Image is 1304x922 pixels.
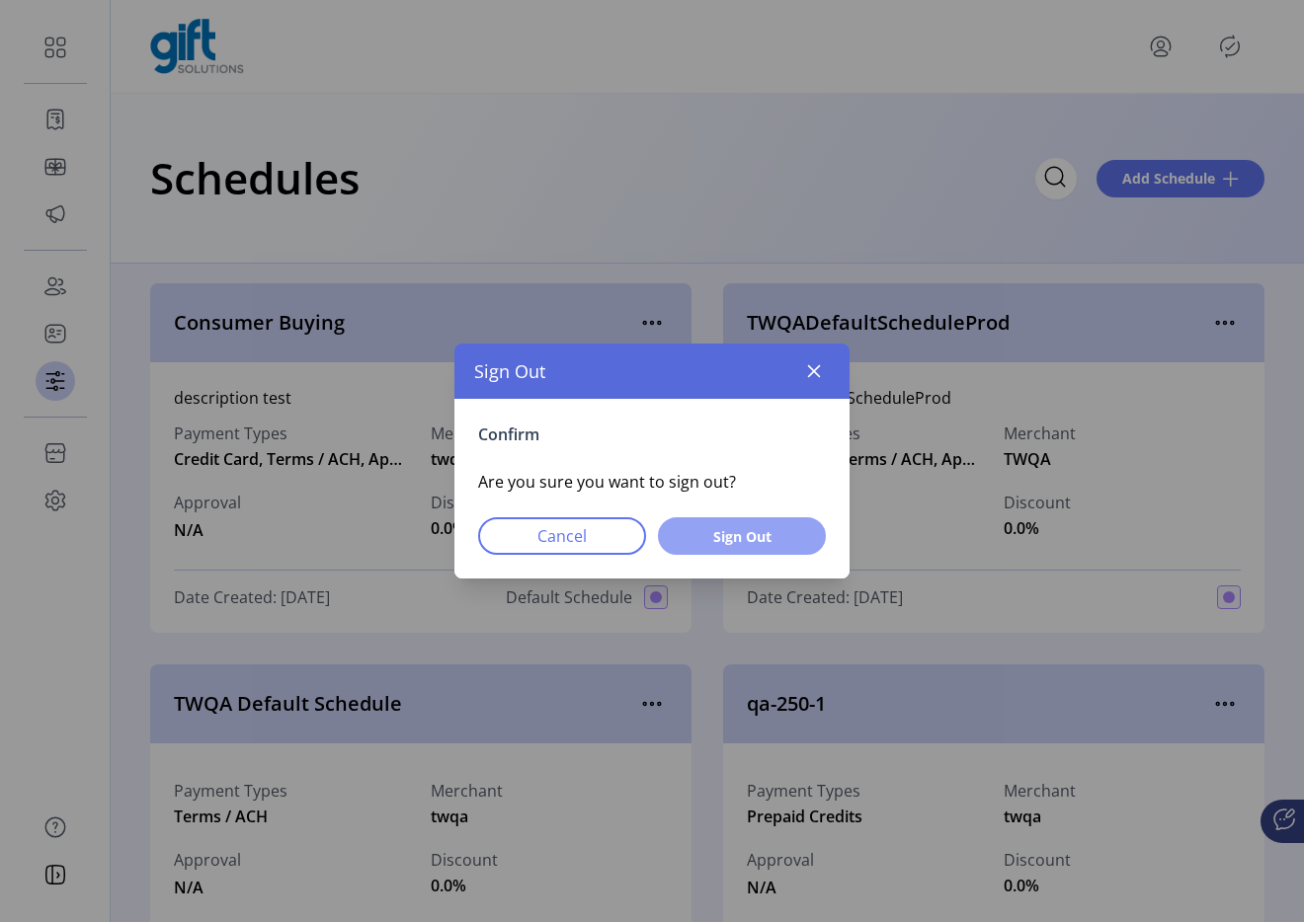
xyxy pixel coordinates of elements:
[478,470,826,494] p: Are you sure you want to sign out?
[658,517,826,555] button: Sign Out
[684,526,800,547] span: Sign Out
[478,517,646,555] button: Cancel
[478,423,826,446] p: Confirm
[474,358,545,385] span: Sign Out
[504,524,620,548] span: Cancel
